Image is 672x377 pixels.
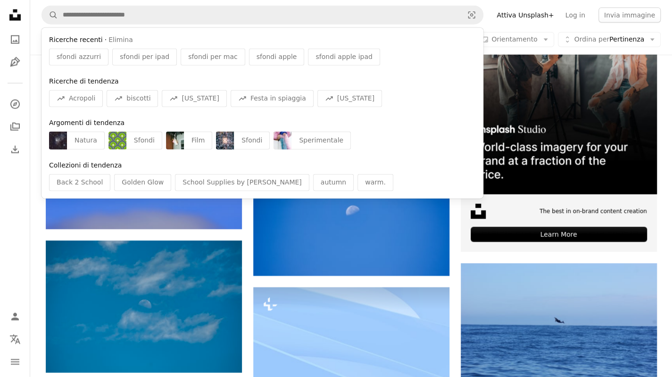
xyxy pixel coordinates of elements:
span: Pertinenza [574,35,644,44]
button: Cerca su Unsplash [42,6,58,24]
img: photo-1758846182916-2450a664ccd9 [216,132,234,150]
span: Acropoli [69,94,95,103]
a: Home — Unsplash [6,6,25,26]
span: sfondi apple [257,52,297,62]
div: · [49,35,476,45]
a: nuvole bianche e cielo blu durante il giorno [46,302,242,310]
img: una mezza luna in un cielo azzurro e limpido [253,145,449,276]
a: uno sfondo azzurro con un design curvo [253,338,449,347]
a: Accedi / Registrati [6,307,25,326]
span: sfondi per ipad [120,52,169,62]
img: premium_photo-1758726036920-6b93c720289d [274,132,291,150]
div: Sperimentale [291,132,351,150]
div: Sfondi [234,132,270,150]
div: Learn More [471,227,647,242]
span: Ricerche recenti [49,35,103,45]
button: Menu [6,352,25,371]
span: Orientamento [491,35,537,43]
span: sfondi azzurri [57,52,101,62]
div: Natura [67,132,105,150]
div: warm. [357,174,393,191]
span: sfondi apple ipad [315,52,372,62]
div: Sfondi [126,132,162,150]
span: [US_STATE] [337,94,374,103]
img: photo-1758220824544-08877c5a774b [49,132,67,150]
div: autumn [313,174,354,191]
div: Golden Glow [114,174,171,191]
a: Collezioni [6,117,25,136]
span: The best in on-brand content creation [539,208,647,216]
a: Cronologia download [6,140,25,159]
span: Collezioni di tendenza [49,161,122,169]
span: Festa in spiaggia [250,94,306,103]
a: delfino nero salta sull'acqua [461,324,657,333]
div: Film [184,132,212,150]
span: sfondi per mac [188,52,238,62]
span: Ordina per [574,35,609,43]
span: Argomenti di tendenza [49,119,124,126]
img: premium_photo-1664457241825-600243040ef5 [166,132,184,150]
a: una mezza luna in un cielo azzurro e limpido [253,206,449,215]
a: Attiva Unsplash+ [491,8,559,23]
img: file-1631678316303-ed18b8b5cb9cimage [471,204,486,219]
div: Back 2 School [49,174,110,191]
button: Lingua [6,330,25,349]
div: School Supplies by [PERSON_NAME] [175,174,309,191]
a: Illustrazioni [6,53,25,72]
span: biscotti [126,94,150,103]
form: Trova visual in tutto il sito [41,6,483,25]
button: Elimina [108,35,133,45]
span: [US_STATE] [182,94,219,103]
a: Esplora [6,95,25,114]
button: Ricerca visiva [460,6,483,24]
a: Log in [560,8,591,23]
button: Orientamento [475,32,554,47]
span: Ricerche di tendenza [49,77,119,85]
img: premium_vector-1727104187891-9d3ffee9ee70 [108,132,126,150]
img: nuvole bianche e cielo blu durante il giorno [46,241,242,373]
a: Foto [6,30,25,49]
button: Ordina perPertinenza [558,32,661,47]
button: Invia immagine [598,8,661,23]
